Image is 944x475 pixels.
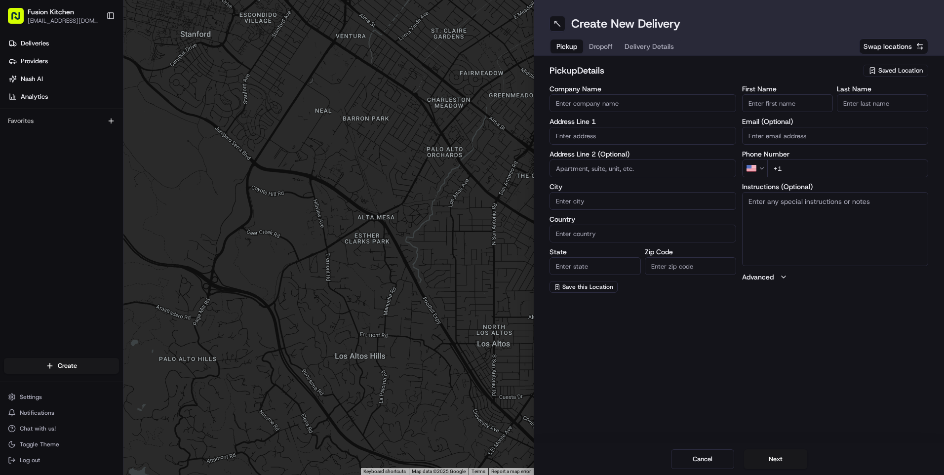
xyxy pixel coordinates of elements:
[742,272,929,282] button: Advanced
[742,94,833,112] input: Enter first name
[550,248,641,255] label: State
[472,469,485,474] a: Terms
[412,469,466,474] span: Map data ©2025 Google
[864,41,912,51] span: Swap locations
[10,170,26,186] img: Dianne Alexi Soriano
[138,180,158,188] span: [DATE]
[4,358,119,374] button: Create
[4,422,119,435] button: Chat with us!
[20,393,42,401] span: Settings
[767,159,929,177] input: Enter phone number
[87,153,108,161] span: [DATE]
[6,217,79,235] a: 📗Knowledge Base
[10,40,180,55] p: Welcome 👋
[645,257,736,275] input: Enter zip code
[878,66,923,75] span: Saved Location
[10,94,28,112] img: 1736555255976-a54dd68f-1ca7-489b-9aae-adbdc363a1c4
[4,453,119,467] button: Log out
[10,10,30,30] img: Nash
[4,113,119,129] div: Favorites
[4,53,123,69] a: Providers
[671,449,734,469] button: Cancel
[28,17,98,25] button: [EMAIL_ADDRESS][DOMAIN_NAME]
[859,39,928,54] button: Swap locations
[550,64,857,78] h2: pickup Details
[79,217,162,235] a: 💻API Documentation
[126,462,158,475] a: Open this area in Google Maps (opens a new window)
[26,64,163,74] input: Clear
[4,406,119,420] button: Notifications
[31,180,131,188] span: [PERSON_NAME] [PERSON_NAME]
[10,128,63,136] div: Past conversations
[742,127,929,145] input: Enter email address
[742,151,929,158] label: Phone Number
[550,159,736,177] input: Apartment, suite, unit, etc.
[550,216,736,223] label: Country
[20,409,54,417] span: Notifications
[10,144,26,159] img: Grace Nketiah
[550,257,641,275] input: Enter state
[4,390,119,404] button: Settings
[550,225,736,242] input: Enter country
[837,94,928,112] input: Enter last name
[21,39,49,48] span: Deliveries
[168,97,180,109] button: Start new chat
[70,244,119,252] a: Powered byPylon
[20,221,76,231] span: Knowledge Base
[550,85,736,92] label: Company Name
[4,36,123,51] a: Deliveries
[21,92,48,101] span: Analytics
[44,94,162,104] div: Start new chat
[645,248,736,255] label: Zip Code
[491,469,531,474] a: Report a map error
[589,41,613,51] span: Dropoff
[550,281,618,293] button: Save this Location
[98,245,119,252] span: Pylon
[550,118,736,125] label: Address Line 1
[133,180,136,188] span: •
[562,283,613,291] span: Save this Location
[4,71,123,87] a: Nash AI
[126,462,158,475] img: Google
[4,89,123,105] a: Analytics
[550,127,736,145] input: Enter address
[82,153,85,161] span: •
[742,183,929,190] label: Instructions (Optional)
[21,94,39,112] img: 4920774857489_3d7f54699973ba98c624_72.jpg
[20,180,28,188] img: 1736555255976-a54dd68f-1ca7-489b-9aae-adbdc363a1c4
[363,468,406,475] button: Keyboard shortcuts
[93,221,158,231] span: API Documentation
[20,425,56,433] span: Chat with us!
[550,192,736,210] input: Enter city
[550,151,736,158] label: Address Line 2 (Optional)
[744,449,807,469] button: Next
[550,94,736,112] input: Enter company name
[21,75,43,83] span: Nash AI
[83,222,91,230] div: 💻
[571,16,680,32] h1: Create New Delivery
[742,85,833,92] label: First Name
[863,64,928,78] button: Saved Location
[837,85,928,92] label: Last Name
[10,222,18,230] div: 📗
[742,118,929,125] label: Email (Optional)
[20,154,28,161] img: 1736555255976-a54dd68f-1ca7-489b-9aae-adbdc363a1c4
[550,183,736,190] label: City
[4,437,119,451] button: Toggle Theme
[20,456,40,464] span: Log out
[21,57,48,66] span: Providers
[556,41,577,51] span: Pickup
[742,272,774,282] label: Advanced
[20,440,59,448] span: Toggle Theme
[58,361,77,370] span: Create
[31,153,80,161] span: [PERSON_NAME]
[4,4,102,28] button: Fusion Kitchen[EMAIL_ADDRESS][DOMAIN_NAME]
[28,7,74,17] button: Fusion Kitchen
[44,104,136,112] div: We're available if you need us!
[153,126,180,138] button: See all
[625,41,674,51] span: Delivery Details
